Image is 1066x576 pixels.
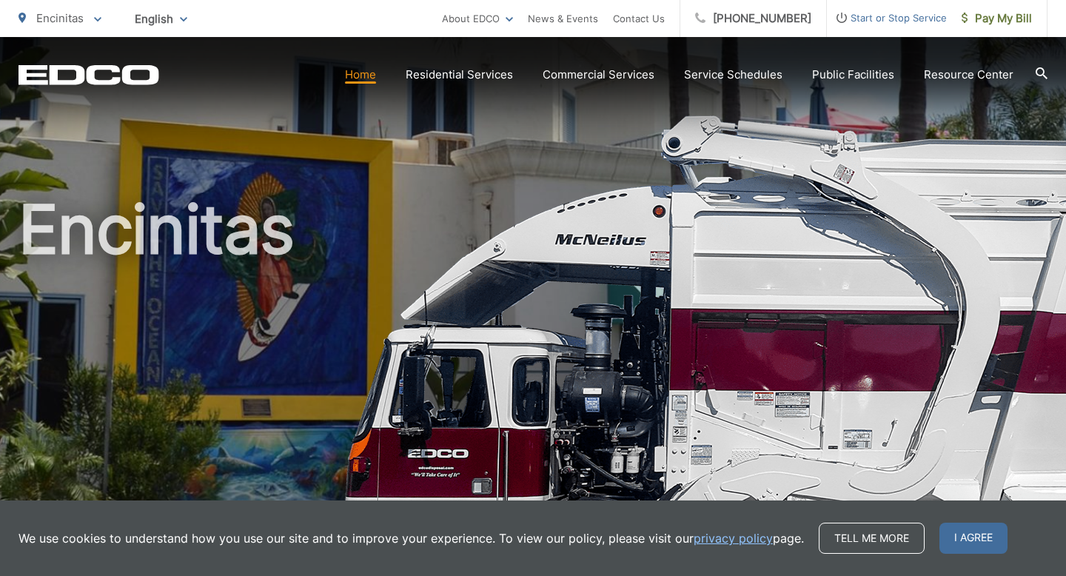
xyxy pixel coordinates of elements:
a: Service Schedules [684,66,782,84]
a: Commercial Services [543,66,654,84]
a: EDCD logo. Return to the homepage. [19,64,159,85]
a: Residential Services [406,66,513,84]
a: Public Facilities [812,66,894,84]
span: Encinitas [36,11,84,25]
a: Contact Us [613,10,665,27]
a: News & Events [528,10,598,27]
span: English [124,6,198,32]
a: About EDCO [442,10,513,27]
a: privacy policy [694,529,773,547]
a: Home [345,66,376,84]
p: We use cookies to understand how you use our site and to improve your experience. To view our pol... [19,529,804,547]
a: Tell me more [819,523,925,554]
a: Resource Center [924,66,1013,84]
span: Pay My Bill [962,10,1032,27]
span: I agree [939,523,1008,554]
